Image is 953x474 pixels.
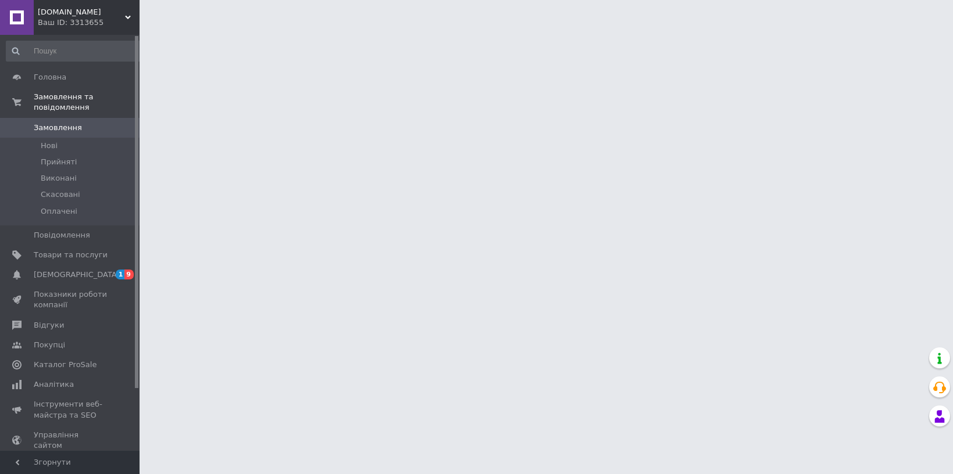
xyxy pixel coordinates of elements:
span: Нові [41,141,58,151]
span: Замовлення та повідомлення [34,92,140,113]
span: Показники роботи компанії [34,289,108,310]
span: Каталог ProSale [34,360,97,370]
span: Скасовані [41,189,80,200]
span: Інструменти веб-майстра та SEO [34,399,108,420]
div: Ваш ID: 3313655 [38,17,140,28]
span: Головна [34,72,66,82]
span: Покупці [34,340,65,350]
span: Товари та послуги [34,250,108,260]
span: [DEMOGRAPHIC_DATA] [34,270,120,280]
span: Аналітика [34,379,74,390]
span: Виконані [41,173,77,184]
span: 1 [116,270,125,279]
span: Відгуки [34,320,64,331]
span: Замовлення [34,123,82,133]
span: Оплачені [41,206,77,217]
input: Пошук [6,41,145,62]
span: Прийняті [41,157,77,167]
span: strong.market.in.ua [38,7,125,17]
span: 9 [124,270,134,279]
span: Повідомлення [34,230,90,240]
span: Управління сайтом [34,430,108,451]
